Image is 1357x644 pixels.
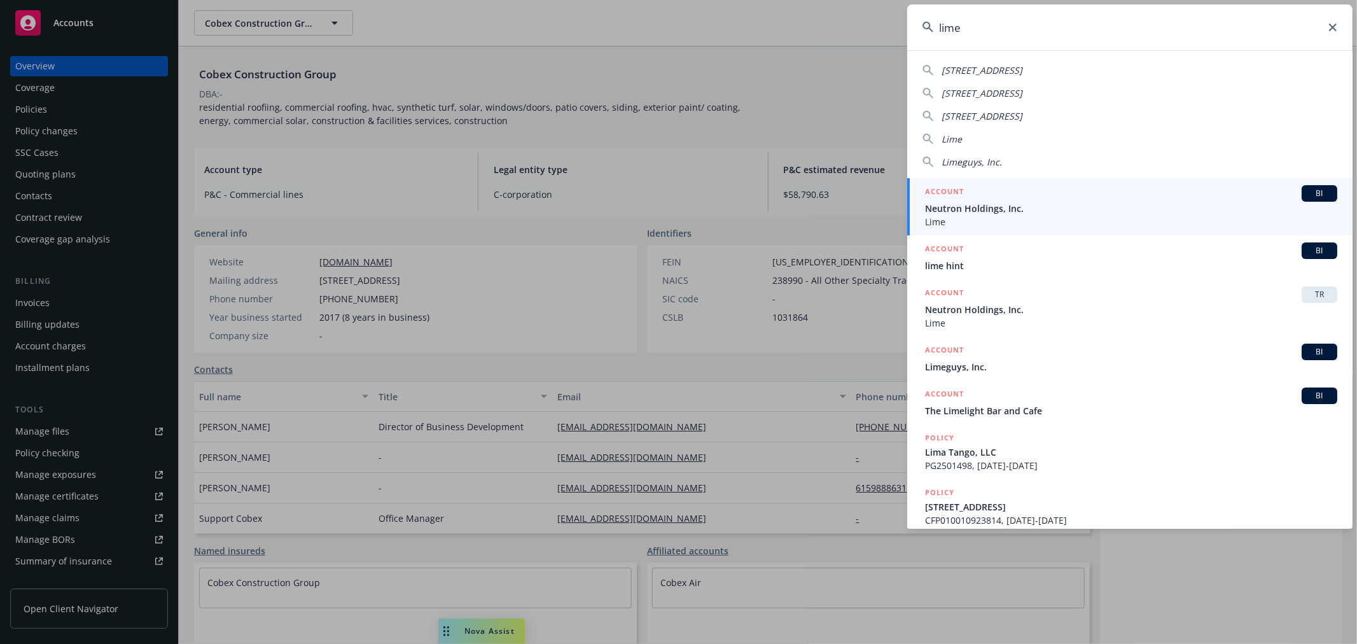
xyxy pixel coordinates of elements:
span: TR [1307,289,1332,300]
span: [STREET_ADDRESS] [925,500,1337,514]
span: BI [1307,188,1332,199]
a: ACCOUNTBIThe Limelight Bar and Cafe [907,381,1353,424]
span: lime hint [925,259,1337,272]
span: PG2501498, [DATE]-[DATE] [925,459,1337,472]
span: [STREET_ADDRESS] [942,87,1022,99]
h5: ACCOUNT [925,185,964,200]
span: BI [1307,346,1332,358]
h5: ACCOUNT [925,388,964,403]
a: POLICYLima Tango, LLCPG2501498, [DATE]-[DATE] [907,424,1353,479]
span: CFP010010923814, [DATE]-[DATE] [925,514,1337,527]
span: BI [1307,390,1332,402]
span: Lime [942,133,962,145]
span: [STREET_ADDRESS] [942,110,1022,122]
span: Limeguys, Inc. [942,156,1002,168]
input: Search... [907,4,1353,50]
a: ACCOUNTBINeutron Holdings, Inc.Lime [907,178,1353,235]
h5: ACCOUNT [925,242,964,258]
span: Neutron Holdings, Inc. [925,202,1337,215]
span: Lime [925,215,1337,228]
span: Neutron Holdings, Inc. [925,303,1337,316]
h5: POLICY [925,431,954,444]
span: Lime [925,316,1337,330]
span: [STREET_ADDRESS] [942,64,1022,76]
span: BI [1307,245,1332,256]
a: ACCOUNTTRNeutron Holdings, Inc.Lime [907,279,1353,337]
a: POLICY[STREET_ADDRESS]CFP010010923814, [DATE]-[DATE] [907,479,1353,534]
a: ACCOUNTBIlime hint [907,235,1353,279]
span: Limeguys, Inc. [925,360,1337,374]
h5: ACCOUNT [925,344,964,359]
span: Lima Tango, LLC [925,445,1337,459]
h5: POLICY [925,486,954,499]
span: The Limelight Bar and Cafe [925,404,1337,417]
h5: ACCOUNT [925,286,964,302]
a: ACCOUNTBILimeguys, Inc. [907,337,1353,381]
